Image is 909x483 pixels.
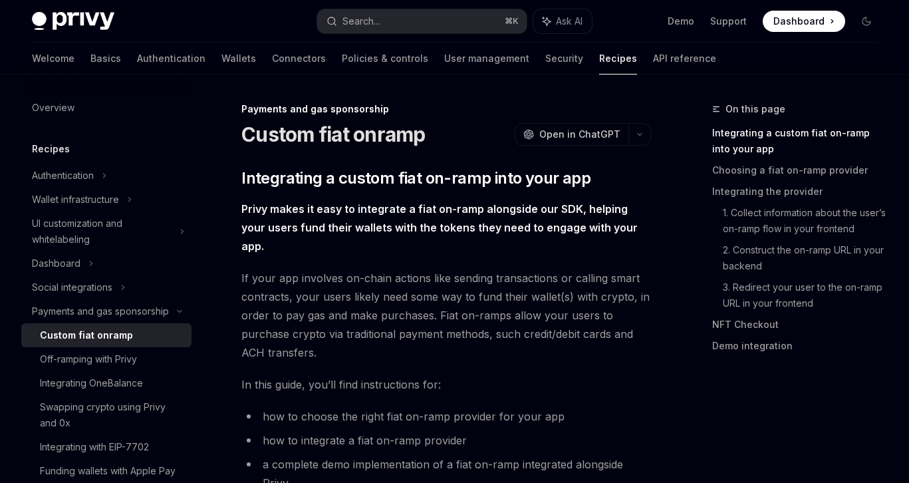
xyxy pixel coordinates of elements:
[32,168,94,184] div: Authentication
[668,15,694,28] a: Demo
[856,11,877,32] button: Toggle dark mode
[444,43,529,75] a: User management
[32,255,80,271] div: Dashboard
[90,43,121,75] a: Basics
[21,371,192,395] a: Integrating OneBalance
[241,202,638,253] strong: Privy makes it easy to integrate a fiat on-ramp alongside our SDK, helping your users fund their ...
[40,375,143,391] div: Integrating OneBalance
[773,15,825,28] span: Dashboard
[137,43,205,75] a: Authentication
[21,435,192,459] a: Integrating with EIP-7702
[241,431,651,450] li: how to integrate a fiat on-ramp provider
[40,351,137,367] div: Off-ramping with Privy
[21,347,192,371] a: Off-ramping with Privy
[21,395,192,435] a: Swapping crypto using Privy and 0x
[712,181,888,202] a: Integrating the provider
[32,141,70,157] h5: Recipes
[241,269,651,362] span: If your app involves on-chain actions like sending transactions or calling smart contracts, your ...
[505,16,519,27] span: ⌘ K
[556,15,583,28] span: Ask AI
[712,160,888,181] a: Choosing a fiat on-ramp provider
[515,123,628,146] button: Open in ChatGPT
[599,43,637,75] a: Recipes
[32,279,112,295] div: Social integrations
[342,43,428,75] a: Policies & controls
[723,202,888,240] a: 1. Collect information about the user’s on-ramp flow in your frontend
[725,101,785,117] span: On this page
[32,216,172,247] div: UI customization and whitelabeling
[32,100,74,116] div: Overview
[653,43,716,75] a: API reference
[317,9,527,33] button: Search...⌘K
[539,128,620,141] span: Open in ChatGPT
[40,399,184,431] div: Swapping crypto using Privy and 0x
[21,323,192,347] a: Custom fiat onramp
[32,303,169,319] div: Payments and gas sponsorship
[241,168,590,189] span: Integrating a custom fiat on-ramp into your app
[723,240,888,277] a: 2. Construct the on-ramp URL in your backend
[241,407,651,426] li: how to choose the right fiat on-ramp provider for your app
[21,96,192,120] a: Overview
[533,9,592,33] button: Ask AI
[241,122,426,146] h1: Custom fiat onramp
[32,12,114,31] img: dark logo
[712,122,888,160] a: Integrating a custom fiat on-ramp into your app
[763,11,845,32] a: Dashboard
[241,102,651,116] div: Payments and gas sponsorship
[32,192,119,208] div: Wallet infrastructure
[712,335,888,357] a: Demo integration
[545,43,583,75] a: Security
[40,439,149,455] div: Integrating with EIP-7702
[241,375,651,394] span: In this guide, you’ll find instructions for:
[710,15,747,28] a: Support
[40,327,133,343] div: Custom fiat onramp
[712,314,888,335] a: NFT Checkout
[272,43,326,75] a: Connectors
[32,43,74,75] a: Welcome
[221,43,256,75] a: Wallets
[342,13,380,29] div: Search...
[723,277,888,314] a: 3. Redirect your user to the on-ramp URL in your frontend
